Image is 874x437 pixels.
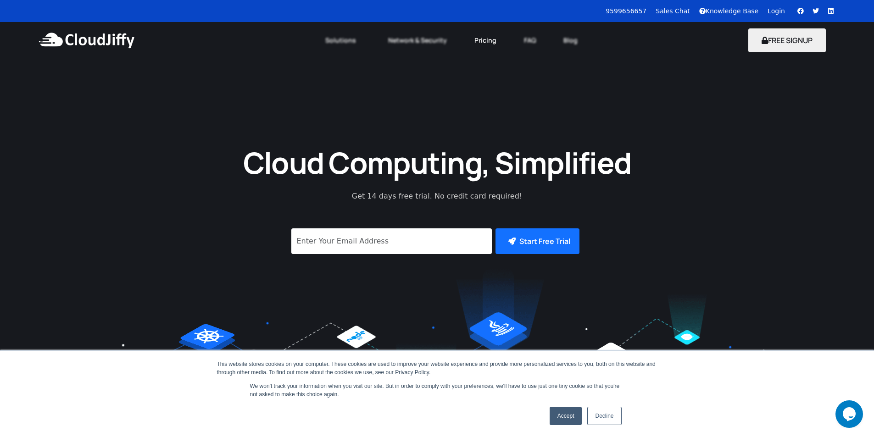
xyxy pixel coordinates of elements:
[312,30,374,50] a: Solutions
[748,28,826,52] button: FREE SIGNUP
[606,7,646,15] a: 9599656657
[550,30,591,50] a: Blog
[748,35,826,45] a: FREE SIGNUP
[699,7,759,15] a: Knowledge Base
[250,382,624,398] p: We won't track your information when you visit our site. But in order to comply with your prefere...
[550,407,582,425] a: Accept
[656,7,690,15] a: Sales Chat
[231,144,644,182] h1: Cloud Computing, Simplified
[374,30,461,50] a: Network & Security
[768,7,785,15] a: Login
[461,30,510,50] a: Pricing
[217,360,657,376] div: This website stores cookies on your computer. These cookies are used to improve your website expe...
[587,407,621,425] a: Decline
[311,191,563,202] p: Get 14 days free trial. No credit card required!
[835,400,865,428] iframe: chat widget
[495,228,579,254] button: Start Free Trial
[291,228,492,254] input: Enter Your Email Address
[510,30,550,50] a: FAQ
